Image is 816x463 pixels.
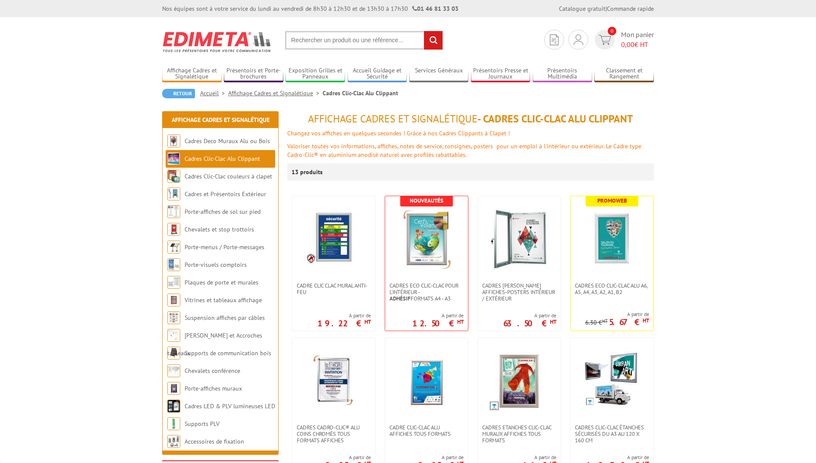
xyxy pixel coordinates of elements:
a: Supports de communication bois [185,349,271,357]
a: Affichage Cadres et Signalétique [228,89,323,97]
p: 19.22 € [317,321,371,326]
span: Cadres [PERSON_NAME] affiches-posters intérieur / extérieur [482,282,556,302]
font: Changez vos affiches en quelques secondes ! Grâce à nos Cadres Clippants à Clapet ! [287,129,510,137]
img: Cadre Clic-Clac Alu affiches tous formats [396,351,457,411]
sup: HT [602,318,608,324]
img: Cadres vitrines affiches-posters intérieur / extérieur [489,209,549,269]
img: Cadres Cadro-Clic® Alu coins chromés tous formats affiches [304,351,364,411]
img: Cadres Eco Clic-Clac alu A6, A5, A4, A3, A2, A1, B2 [582,209,642,269]
p: 13 produits [292,163,324,181]
a: devis rapide 0 Mon panier 0,00€ HT [593,30,654,50]
a: Présentoirs et Porte-brochures [224,67,283,81]
sup: HT [457,318,464,325]
img: Vitrines et tableaux affichage [167,294,180,307]
a: Porte-affiches de sol sur pied [185,208,260,216]
span: Affichage Cadres et Signalétique [308,112,477,125]
b: Nouveautés [410,197,443,204]
span: A partir de [503,312,556,319]
img: Porte-menus / Porte-messages [167,241,180,253]
img: Accessoires de fixation [167,435,180,448]
span: A partir de [325,454,371,461]
a: Exposition Grilles et Panneaux [286,67,345,81]
a: Porte-menus / Porte-messages [185,243,264,251]
p: 5.67 € [609,319,649,325]
img: Cimaises et Accroches tableaux [167,329,180,342]
img: Cadres Eco Clic-Clac pour l'intérieur - <strong>Adhésif</strong> formats A4 - A3 [396,209,457,269]
a: Plaques de porte et murales [185,278,258,286]
a: Affichage Cadres et Signalétique [162,67,222,81]
a: Services Généraux [409,67,469,81]
input: Rechercher un produit ou une référence... [285,31,443,50]
img: Porte-affiches de sol sur pied [167,205,180,218]
a: Cadres [PERSON_NAME] affiches-posters intérieur / extérieur [478,282,561,302]
span: A partir de [317,312,371,319]
p: 6.30 € [585,319,608,326]
span: A partir de [522,454,556,461]
a: Cadres et Présentoirs Extérieur [185,190,266,198]
span: A partir de [585,311,649,318]
span: Cadres Eco Clic-Clac alu A6, A5, A4, A3, A2, A1, B2 [575,282,649,295]
a: Accessoires de fixation [185,438,244,445]
span: Cadres Eco Clic-Clac pour l'intérieur - formats A4 - A3 [389,282,464,302]
img: Porte-affiches muraux [167,382,180,395]
a: Porte-affiches muraux [185,385,242,392]
div: | [559,4,654,13]
sup: HT [364,318,371,325]
a: Cadre Clic-Clac Alu affiches tous formats [385,424,468,437]
span: A partir de [418,454,464,461]
a: Commande rapide [607,5,654,13]
img: devis rapide [574,34,583,45]
li: Cadres Clic-Clac Alu Clippant [323,89,398,97]
img: Suspension affiches par câbles [167,311,180,324]
a: Affichage Cadres et Signalétique [172,116,270,124]
a: Porte-visuels comptoirs [185,261,247,269]
strong: Adhésif [389,295,411,302]
a: Cadres Etanches Clic-Clac muraux affiches tous formats [478,424,561,444]
strong: 01 46 81 33 03 [412,5,458,13]
span: Cadre CLIC CLAC Mural ANTI-FEU [297,282,371,295]
a: Accueil [200,89,228,97]
input: rechercher [424,31,443,50]
a: Cadres Clic-Clac Étanches Sécurisés du A3 au 120 x 160 cm [571,424,653,444]
img: Cadres Clic-Clac Alu Clippant [167,152,180,165]
a: Chevalets conférence [185,367,240,375]
a: Suspension affiches par câbles [185,314,265,322]
img: Supports PLV [167,417,180,430]
img: Cadres Etanches Clic-Clac muraux affiches tous formats [489,351,549,411]
a: Cadres Deco Muraux Alu ou Bois [185,137,270,145]
font: Valoriser toutes vos informations, affiches, notes de service, consignes, posters pour un emploi ... [287,142,641,159]
a: Accueil Guidage et Sécurité [348,67,407,81]
img: Plaques de porte et murales [167,276,180,289]
a: Chevalets et stop trottoirs [185,225,254,233]
img: devis rapide [599,35,611,45]
p: 63.50 € [503,321,556,326]
a: Classement et Rangement [594,67,654,81]
img: Cadres Deco Muraux Alu ou Bois [167,135,180,147]
span: Cadres Etanches Clic-Clac muraux affiches tous formats [482,424,556,444]
img: Edimeta [162,26,272,58]
sup: HT [550,318,556,325]
a: Cadres Clic-Clac Alu Clippant [185,155,260,163]
a: Catalogue gratuit [559,5,606,13]
span: € HT [621,40,654,50]
a: Vitrines et tableaux affichage [185,296,262,304]
img: devis rapide [550,34,559,45]
img: Chevalets et stop trottoirs [167,223,180,236]
span: A partir de [585,454,649,461]
span: Cadres Clic-Clac Étanches Sécurisés du A3 au 120 x 160 cm [575,424,649,444]
span: 0 [608,27,616,35]
img: Porte-visuels comptoirs [167,258,180,271]
a: Cadres Eco Clic-Clac alu A6, A5, A4, A3, A2, A1, B2 [571,282,653,295]
a: Cadres LED & PLV lumineuses LED [185,402,275,410]
div: Nos équipes sont à votre service du lundi au vendredi de 8h30 à 12h30 et de 13h30 à 17h30 [162,4,458,13]
a: Cadre CLIC CLAC Mural ANTI-FEU [292,282,375,295]
a: Cadres Cadro-Clic® Alu coins chromés tous formats affiches [292,424,375,444]
p: 12.50 € [412,321,464,326]
img: Chevalets conférence [167,364,180,377]
img: Cadres LED & PLV lumineuses LED [167,400,180,413]
a: Cadres Clic-Clac couleurs à clapet [185,172,272,180]
h1: - Cadres Clic-Clac Alu Clippant [287,113,654,125]
b: Promoweb [597,197,627,204]
sup: HT [643,317,649,324]
img: Cadre CLIC CLAC Mural ANTI-FEU [306,209,362,265]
